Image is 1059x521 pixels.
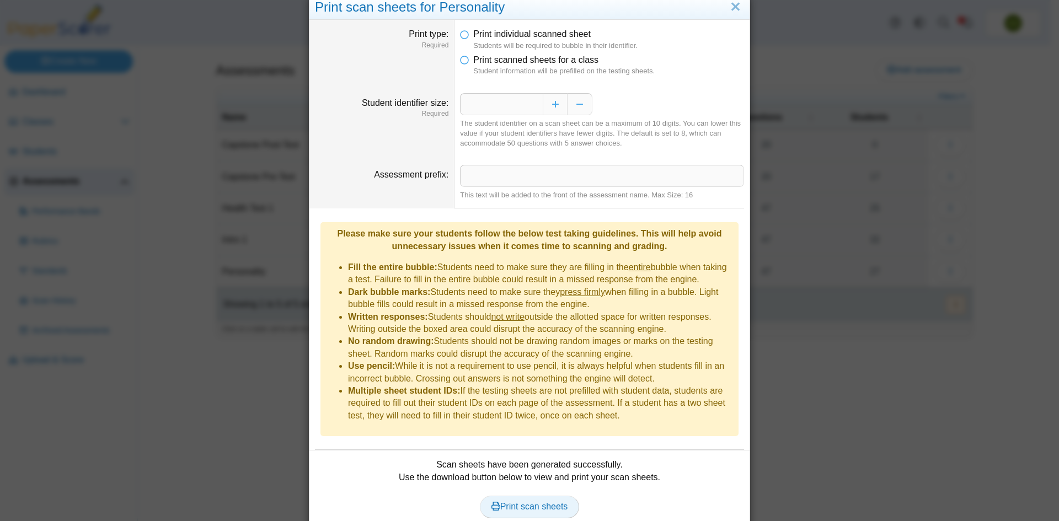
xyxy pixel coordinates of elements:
li: While it is not a requirement to use pencil, it is always helpful when students fill in an incorr... [348,360,733,385]
button: Decrease [568,93,592,115]
u: press firmly [560,287,605,297]
li: Students need to make sure they when filling in a bubble. Light bubble fills could result in a mi... [348,286,733,311]
div: This text will be added to the front of the assessment name. Max Size: 16 [460,190,744,200]
b: No random drawing: [348,336,434,346]
dfn: Required [315,41,448,50]
div: The student identifier on a scan sheet can be a maximum of 10 digits. You can lower this value if... [460,119,744,149]
span: Print scanned sheets for a class [473,55,598,65]
dfn: Students will be required to bubble in their identifier. [473,41,744,51]
b: Please make sure your students follow the below test taking guidelines. This will help avoid unne... [337,229,721,250]
li: Students should not be drawing random images or marks on the testing sheet. Random marks could di... [348,335,733,360]
label: Student identifier size [362,98,448,108]
button: Increase [543,93,568,115]
u: entire [629,262,651,272]
b: Multiple sheet student IDs: [348,386,461,395]
b: Dark bubble marks: [348,287,430,297]
u: not write [491,312,524,321]
b: Use pencil: [348,361,395,370]
dfn: Student information will be prefilled on the testing sheets. [473,66,744,76]
dfn: Required [315,109,448,119]
span: Print scan sheets [491,502,568,511]
b: Written responses: [348,312,428,321]
li: Students should outside the allotted space for written responses. Writing outside the boxed area ... [348,311,733,336]
label: Assessment prefix [374,170,448,179]
label: Print type [409,29,448,39]
li: If the testing sheets are not prefilled with student data, students are required to fill out thei... [348,385,733,422]
span: Print individual scanned sheet [473,29,591,39]
a: Print scan sheets [480,496,580,518]
li: Students need to make sure they are filling in the bubble when taking a test. Failure to fill in ... [348,261,733,286]
b: Fill the entire bubble: [348,262,437,272]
